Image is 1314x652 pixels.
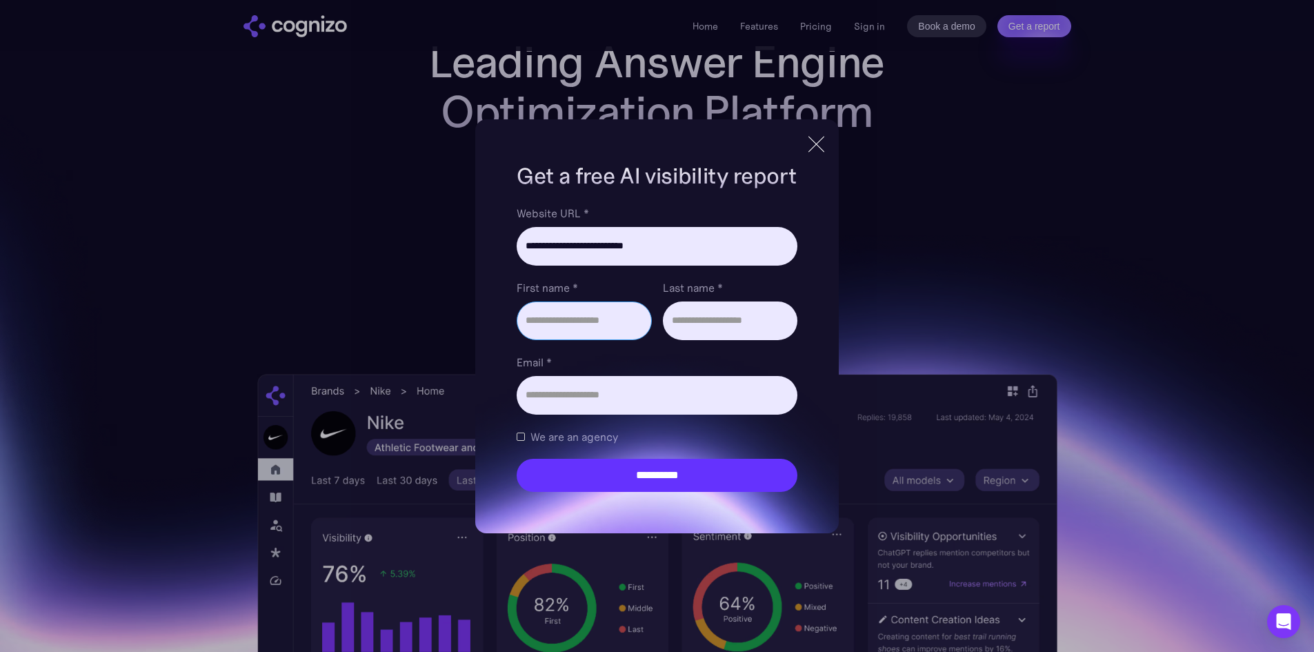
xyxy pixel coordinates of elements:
[517,205,797,492] form: Brand Report Form
[517,161,797,191] h1: Get a free AI visibility report
[517,205,797,221] label: Website URL *
[530,428,618,445] span: We are an agency
[663,279,797,296] label: Last name *
[1267,605,1300,638] div: Open Intercom Messenger
[517,354,797,371] label: Email *
[517,279,651,296] label: First name *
